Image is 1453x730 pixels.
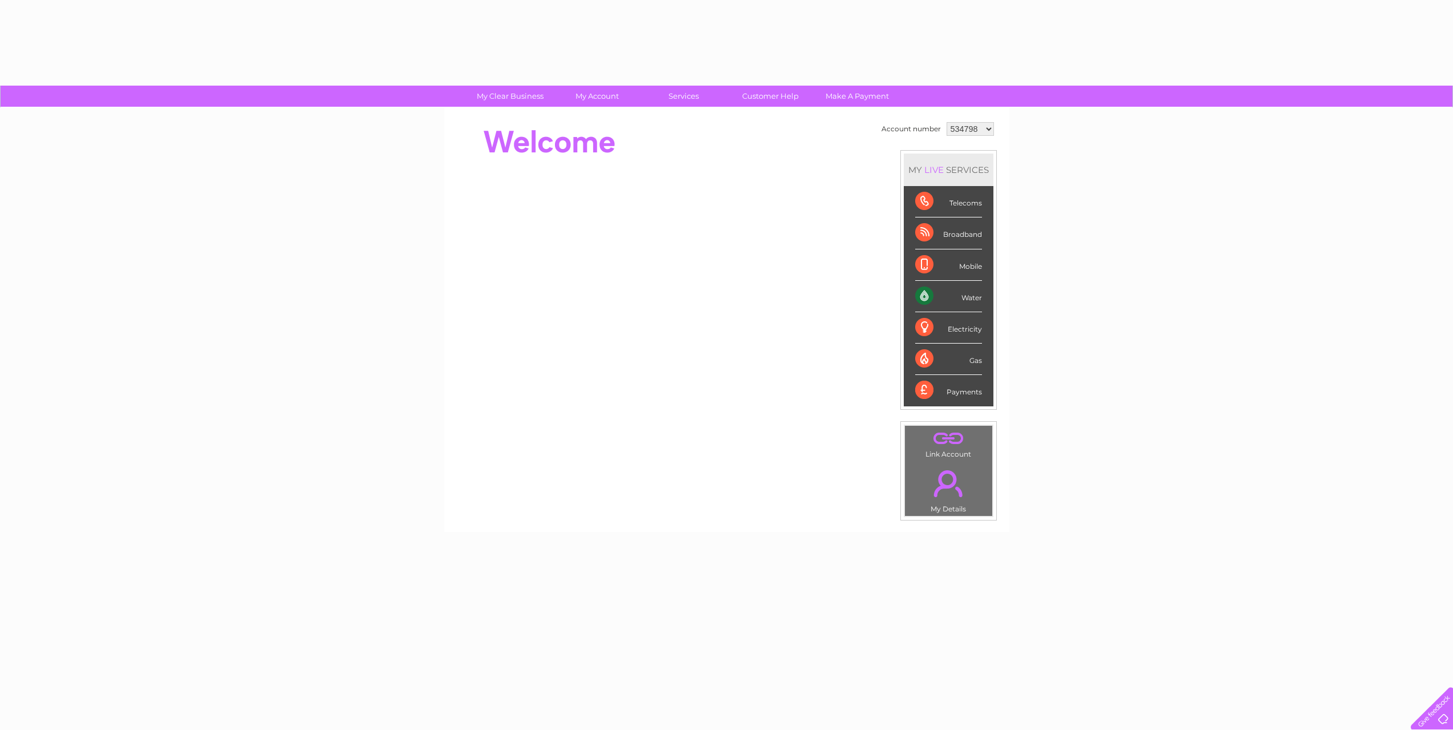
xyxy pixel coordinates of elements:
a: My Clear Business [463,86,557,107]
a: Make A Payment [810,86,904,107]
td: Account number [879,119,944,139]
div: MY SERVICES [904,154,993,186]
a: My Account [550,86,644,107]
td: My Details [904,461,993,517]
a: Customer Help [723,86,818,107]
td: Link Account [904,425,993,461]
a: . [908,463,989,503]
div: Electricity [915,312,982,344]
a: Services [637,86,731,107]
div: Water [915,281,982,312]
div: Broadband [915,217,982,249]
div: Mobile [915,249,982,281]
div: LIVE [922,164,946,175]
div: Payments [915,375,982,406]
div: Telecoms [915,186,982,217]
div: Gas [915,344,982,375]
a: . [908,429,989,449]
